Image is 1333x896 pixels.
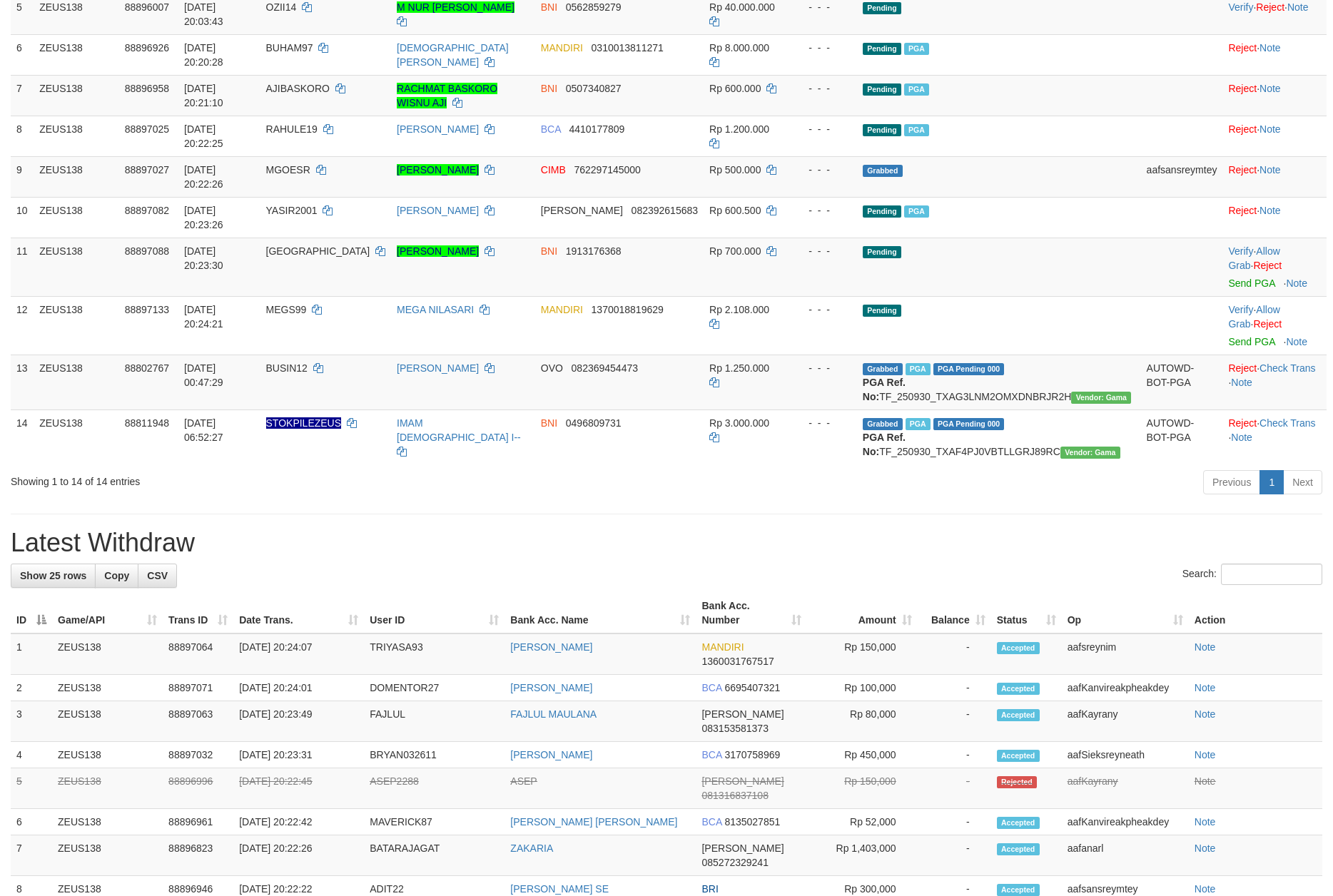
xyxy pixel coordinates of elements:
span: Pending [863,2,901,14]
span: Grabbed [863,418,903,430]
span: [PERSON_NAME] [701,708,784,720]
span: Pending [863,246,901,258]
a: Reject [1228,417,1257,429]
span: Rp 2.108.000 [709,304,769,315]
a: Note [1259,83,1281,94]
a: ASEP [510,775,537,787]
a: Note [1286,336,1307,347]
span: Copy 762297145000 to clipboard [574,164,640,175]
th: Action [1189,593,1322,633]
td: Rp 80,000 [807,701,918,742]
span: Accepted [997,750,1040,762]
div: - - - [796,302,851,317]
div: - - - [796,244,851,258]
a: Show 25 rows [11,564,96,588]
a: [PERSON_NAME] [510,749,592,760]
td: Rp 52,000 [807,809,918,835]
span: [DATE] 20:22:25 [184,123,223,149]
span: Copy 3170758969 to clipboard [724,749,780,760]
td: ZEUS138 [34,355,119,409]
div: Showing 1 to 14 of 14 entries [11,469,544,489]
span: 88896926 [125,42,169,54]
span: BUSIN12 [266,362,308,374]
td: 8 [11,116,34,156]
td: 11 [11,238,34,296]
td: - [918,742,991,768]
b: PGA Ref. No: [863,432,906,457]
td: ZEUS138 [34,238,119,296]
td: 6 [11,34,34,75]
td: 4 [11,742,52,768]
td: [DATE] 20:24:01 [233,675,364,701]
a: [PERSON_NAME] [397,164,479,175]
span: Marked by aafnoeunsreypich [904,124,929,136]
td: Rp 150,000 [807,633,918,675]
a: ZAKARIA [510,842,553,854]
span: MANDIRI [541,42,583,54]
td: · · [1222,355,1327,409]
span: 88896958 [125,83,169,94]
td: TF_250930_TXAG3LNM2OMXDNBRJR2H [857,355,1141,409]
td: DOMENTOR27 [364,675,505,701]
a: Previous [1203,470,1260,494]
span: OZII14 [266,1,297,13]
span: Rp 40.000.000 [709,1,775,13]
span: BCA [701,749,721,760]
span: Accepted [997,884,1040,896]
div: - - - [796,41,851,55]
a: Note [1259,123,1281,135]
td: ZEUS138 [34,156,119,197]
td: 88896996 [163,768,233,809]
td: aafanarl [1062,835,1189,876]
span: [DATE] 06:52:27 [184,417,223,443]
span: PGA Pending [933,418,1005,430]
span: [DATE] 20:22:26 [184,164,223,190]
a: [PERSON_NAME] [510,682,592,693]
td: aafSieksreyneath [1062,742,1189,768]
td: aafsreynim [1062,633,1189,675]
td: - [918,675,991,701]
span: 88897027 [125,164,169,175]
span: Marked by aafsolysreylen [904,43,929,55]
span: Marked by aafanarl [904,205,929,218]
span: BNI [541,83,557,94]
th: Amount: activate to sort column ascending [807,593,918,633]
span: Copy 082392615683 to clipboard [632,205,698,216]
td: - [918,809,991,835]
span: Pending [863,305,901,317]
td: [DATE] 20:22:45 [233,768,364,809]
span: Nama rekening ada tanda titik/strip, harap diedit [266,417,342,429]
span: [DATE] 20:03:43 [184,1,223,27]
span: [DATE] 00:47:29 [184,362,223,388]
a: Verify [1228,304,1253,315]
span: [GEOGRAPHIC_DATA] [266,245,370,257]
a: CSV [138,564,177,588]
td: 2 [11,675,52,701]
span: Show 25 rows [20,570,86,581]
td: ZEUS138 [52,768,163,809]
td: Rp 150,000 [807,768,918,809]
a: Note [1195,842,1216,854]
span: · [1228,245,1279,271]
td: BRYAN032611 [364,742,505,768]
a: [PERSON_NAME] [397,123,479,135]
a: Reject [1253,318,1282,330]
td: ZEUS138 [34,296,119,355]
a: Check Trans [1259,417,1316,429]
th: Trans ID: activate to sort column ascending [163,593,233,633]
td: 9 [11,156,34,197]
td: 88896823 [163,835,233,876]
span: BCA [541,123,561,135]
span: 88896007 [125,1,169,13]
th: Op: activate to sort column ascending [1062,593,1189,633]
span: Pending [863,83,901,96]
span: Rp 600.500 [709,205,761,216]
a: Note [1195,775,1216,787]
td: · [1222,116,1327,156]
a: Note [1231,432,1252,443]
td: [DATE] 20:24:07 [233,633,364,675]
span: Copy 082369454473 to clipboard [572,362,638,374]
a: Reject [1256,1,1284,13]
input: Search: [1221,564,1322,585]
span: Rejected [997,776,1037,788]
